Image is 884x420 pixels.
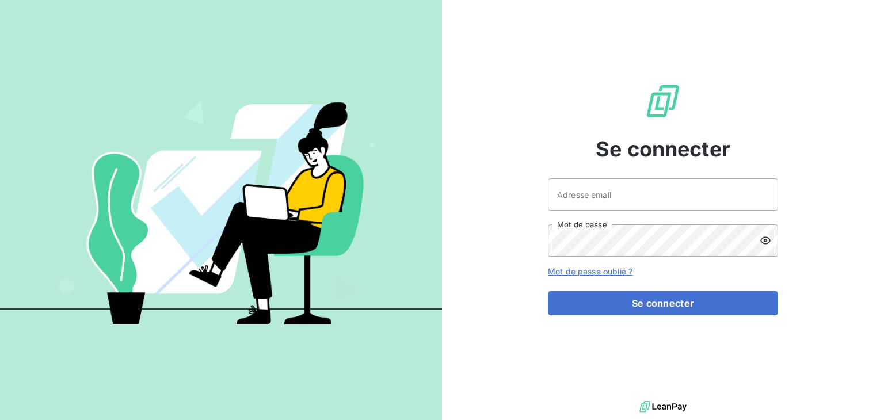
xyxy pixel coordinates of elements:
[596,133,730,165] span: Se connecter
[548,291,778,315] button: Se connecter
[645,83,681,120] img: Logo LeanPay
[548,178,778,211] input: placeholder
[548,266,632,276] a: Mot de passe oublié ?
[639,398,687,415] img: logo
